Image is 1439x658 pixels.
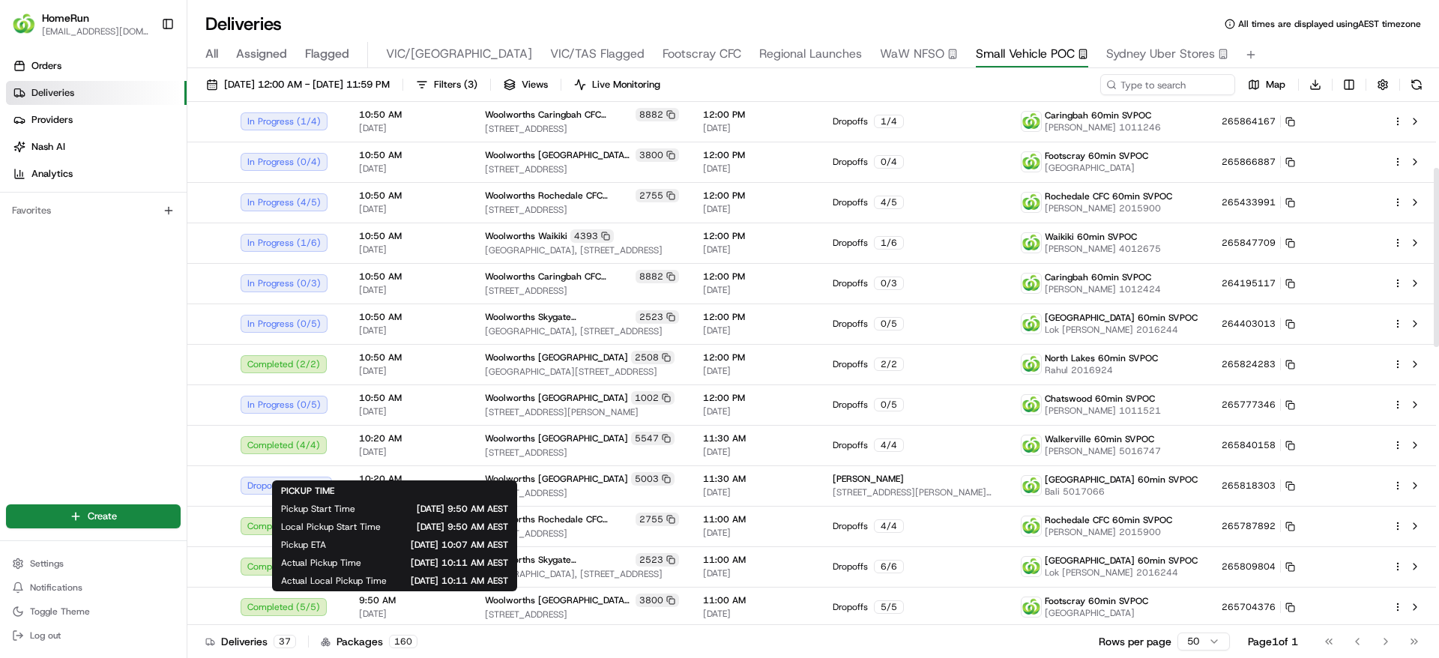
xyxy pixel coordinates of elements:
span: [GEOGRAPHIC_DATA] [1045,162,1148,174]
img: ww.png [1022,112,1041,131]
span: Woolworths [GEOGRAPHIC_DATA] (VDOS) [485,594,633,606]
div: 5003 [631,472,675,486]
img: ww.png [1022,193,1041,212]
div: 6 / 6 [874,560,904,573]
span: [GEOGRAPHIC_DATA][STREET_ADDRESS] [485,366,679,378]
div: 0 / 4 [874,155,904,169]
span: 265847709 [1222,237,1276,249]
span: [DATE] [703,527,809,539]
button: Filters(3) [409,74,484,95]
span: 264403013 [1222,318,1276,330]
button: Live Monitoring [567,74,667,95]
span: Dropoffs [833,358,868,370]
span: [DATE] [703,608,809,620]
div: 37 [274,635,296,648]
img: ww.png [1022,516,1041,536]
span: Assigned [236,45,287,63]
span: [STREET_ADDRESS][PERSON_NAME][PERSON_NAME] [833,486,997,498]
span: Pickup ETA [281,539,326,551]
button: 265777346 [1222,399,1295,411]
span: [DATE] [703,122,809,134]
span: 12:00 PM [703,190,809,202]
span: [EMAIL_ADDRESS][DOMAIN_NAME] [42,25,149,37]
span: Actual Local Pickup Time [281,575,387,587]
span: 12:00 PM [703,230,809,242]
div: 0 / 5 [874,317,904,330]
span: Woolworths [GEOGRAPHIC_DATA] [485,473,628,485]
div: 2523 [636,310,679,324]
img: ww.png [1022,395,1041,414]
span: Orders [31,59,61,73]
span: 265824283 [1222,358,1276,370]
span: 265809804 [1222,561,1276,573]
span: 12:00 PM [703,271,809,283]
span: [DATE] [359,244,461,256]
span: Local Pickup Start Time [281,521,381,533]
img: ww.png [1022,435,1041,455]
div: 4 / 4 [874,519,904,533]
span: [DATE] [703,567,809,579]
span: Flagged [305,45,349,63]
span: Log out [30,630,61,642]
span: [PERSON_NAME] 1012424 [1045,283,1161,295]
div: Favorites [6,199,181,223]
span: Woolworths [GEOGRAPHIC_DATA] [485,392,628,404]
div: 5 / 5 [874,600,904,614]
span: All times are displayed using AEST timezone [1238,18,1421,30]
span: [DATE] [359,203,461,215]
span: [DATE] [703,446,809,458]
span: [GEOGRAPHIC_DATA], [STREET_ADDRESS] [485,325,679,337]
span: Dropoffs [833,237,868,249]
span: Dropoffs [833,156,868,168]
span: Dropoffs [833,196,868,208]
span: 11:00 AM [703,594,809,606]
img: HomeRun [12,12,36,36]
span: Dropoffs [833,399,868,411]
div: 3800 [636,148,679,162]
div: 2755 [636,513,679,526]
span: Woolworths [GEOGRAPHIC_DATA] [485,432,628,444]
span: Bali 5017066 [1045,486,1198,498]
span: 12:00 PM [703,311,809,323]
span: Pickup Start Time [281,503,355,515]
div: Page 1 of 1 [1248,634,1298,649]
button: 265818303 [1222,480,1295,492]
span: Lok [PERSON_NAME] 2016244 [1045,567,1198,579]
span: Woolworths Skygate ([GEOGRAPHIC_DATA]) [485,554,633,566]
div: 0 / 3 [874,277,904,290]
span: Views [522,78,548,91]
span: 12:00 PM [703,109,809,121]
div: 1 / 4 [874,115,904,128]
span: [PERSON_NAME] 5016747 [1045,445,1161,457]
span: Sydney Uber Stores [1106,45,1215,63]
span: 10:50 AM [359,149,461,161]
button: 265787892 [1222,520,1295,532]
span: Dropoffs [833,439,868,451]
span: Rochedale CFC 60min SVPOC [1045,190,1172,202]
span: [GEOGRAPHIC_DATA], [STREET_ADDRESS] [485,244,679,256]
button: HomeRun [42,10,89,25]
button: 265809804 [1222,561,1295,573]
span: Map [1266,78,1285,91]
span: Toggle Theme [30,606,90,618]
span: [STREET_ADDRESS] [485,285,679,297]
span: North Lakes 60min SVPOC [1045,352,1158,364]
span: 10:20 AM [359,473,461,485]
span: Dropoffs [833,277,868,289]
span: Walkerville 60min SVPOC [1045,433,1154,445]
span: Dropoffs [833,601,868,613]
span: Dropoffs [833,561,868,573]
span: 11:30 AM [703,432,809,444]
img: ww.png [1022,274,1041,293]
span: Small Vehicle POC [976,45,1075,63]
div: 2755 [636,189,679,202]
span: [DATE] [703,203,809,215]
div: 5547 [631,432,675,445]
div: 2 / 2 [874,357,904,371]
span: [STREET_ADDRESS] [485,123,679,135]
span: Waikiki 60min SVPOC [1045,231,1137,243]
div: 2523 [636,553,679,567]
span: 265777346 [1222,399,1276,411]
span: Footscray CFC [663,45,741,63]
span: [DATE] 10:11 AM AEST [385,557,508,569]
